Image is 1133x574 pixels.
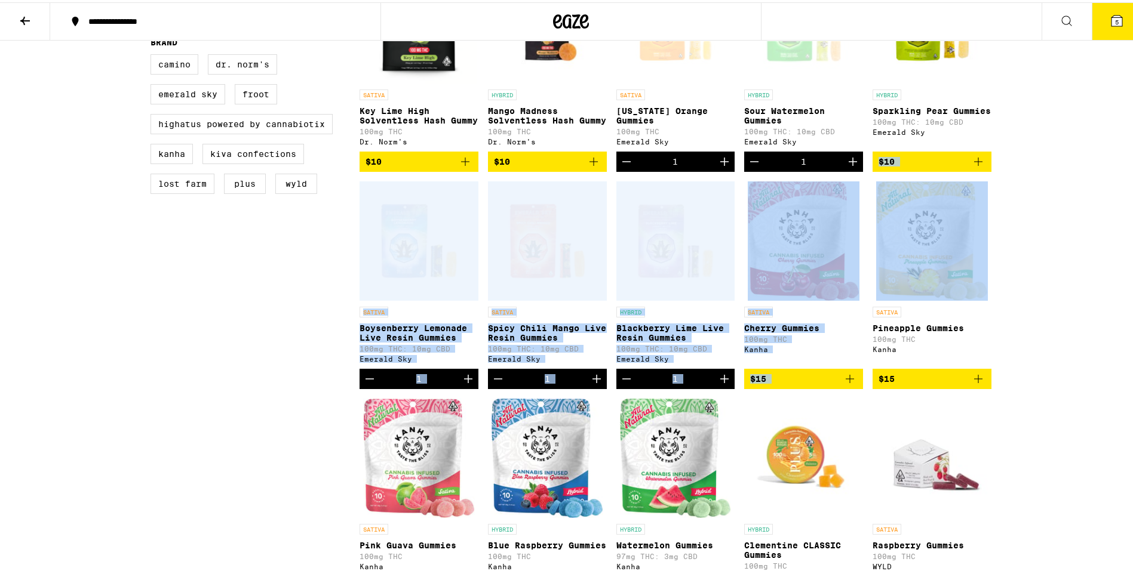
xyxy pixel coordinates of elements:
[202,141,304,162] label: Kiva Confections
[616,321,735,340] p: Blackberry Lime Live Resin Gummies
[843,149,863,169] button: Increment
[616,550,735,558] p: 97mg THC: 3mg CBD
[616,304,645,315] p: HYBRID
[873,366,991,387] button: Add to bag
[744,104,863,123] p: Sour Watermelon Gummies
[744,125,863,133] p: 100mg THC: 10mg CBD
[714,366,735,387] button: Increment
[488,342,607,350] p: 100mg THC: 10mg CBD
[879,155,895,164] span: $10
[873,343,991,351] div: Kanha
[488,550,607,558] p: 100mg THC
[360,342,478,350] p: 100mg THC: 10mg CBD
[151,52,198,72] label: Camino
[275,171,317,192] label: WYLD
[744,149,764,169] button: Decrement
[616,521,645,532] p: HYBRID
[360,560,478,568] div: Kanha
[360,304,388,315] p: SATIVA
[360,353,478,360] div: Emerald Sky
[873,560,991,568] div: WYLD
[7,8,86,18] span: Hi. Need any help?
[488,125,607,133] p: 100mg THC
[1115,16,1119,23] span: 5
[488,104,607,123] p: Mango Madness Solventless Hash Gummy
[208,52,277,72] label: Dr. Norm's
[360,366,380,387] button: Decrement
[458,366,478,387] button: Increment
[488,179,607,366] a: Open page for Spicy Chili Mango Live Resin Gummies from Emerald Sky
[873,550,991,558] p: 100mg THC
[488,560,607,568] div: Kanha
[876,179,988,298] img: Kanha - Pineapple Gummies
[151,171,214,192] label: Lost Farm
[879,372,895,381] span: $15
[744,135,863,143] div: Emerald Sky
[744,321,863,331] p: Cherry Gummies
[744,304,773,315] p: SATIVA
[744,87,773,98] p: HYBRID
[360,104,478,123] p: Key Lime High Solventless Hash Gummy
[488,135,607,143] div: Dr. Norm's
[873,126,991,134] div: Emerald Sky
[750,372,766,381] span: $15
[744,333,863,341] p: 100mg THC
[616,104,735,123] p: [US_STATE] Orange Gummies
[620,396,732,516] img: Kanha - Watermelon Gummies
[714,149,735,169] button: Increment
[488,149,607,169] button: Add to bag
[748,179,859,298] img: Kanha - Cherry Gummies
[416,372,422,381] div: 1
[492,396,603,516] img: Kanha - Blue Raspberry Gummies
[360,87,388,98] p: SATIVA
[363,396,475,516] img: Kanha - Pink Guava Gummies
[488,521,517,532] p: HYBRID
[360,538,478,548] p: Pink Guava Gummies
[587,366,607,387] button: Increment
[488,366,508,387] button: Decrement
[873,149,991,169] button: Add to bag
[235,82,277,102] label: Froot
[151,112,333,132] label: Highatus Powered by Cannabiotix
[873,87,901,98] p: HYBRID
[360,321,478,340] p: Boysenberry Lemonade Live Resin Gummies
[616,538,735,548] p: Watermelon Gummies
[616,87,645,98] p: SATIVA
[873,104,991,113] p: Sparkling Pear Gummies
[151,35,177,45] legend: Brand
[616,149,637,169] button: Decrement
[616,179,735,366] a: Open page for Blackberry Lime Live Resin Gummies from Emerald Sky
[360,521,388,532] p: SATIVA
[744,179,863,366] a: Open page for Cherry Gummies from Kanha
[224,171,266,192] label: PLUS
[673,372,678,381] div: 1
[744,560,863,567] p: 100mg THC
[360,179,478,366] a: Open page for Boysenberry Lemonade Live Resin Gummies from Emerald Sky
[151,141,193,162] label: Kanha
[151,82,225,102] label: Emerald Sky
[744,538,863,557] p: Clementine CLASSIC Gummies
[616,135,735,143] div: Emerald Sky
[616,560,735,568] div: Kanha
[744,521,773,532] p: HYBRID
[360,149,478,169] button: Add to bag
[873,304,901,315] p: SATIVA
[616,366,637,387] button: Decrement
[366,155,382,164] span: $10
[873,179,991,366] a: Open page for Pineapple Gummies from Kanha
[873,538,991,548] p: Raspberry Gummies
[873,333,991,341] p: 100mg THC
[873,321,991,331] p: Pineapple Gummies
[488,321,607,340] p: Spicy Chili Mango Live Resin Gummies
[488,353,607,360] div: Emerald Sky
[488,87,517,98] p: HYBRID
[744,396,863,516] img: PLUS - Clementine CLASSIC Gummies
[488,538,607,548] p: Blue Raspberry Gummies
[873,396,991,516] img: WYLD - Raspberry Gummies
[488,304,517,315] p: SATIVA
[494,155,510,164] span: $10
[616,125,735,133] p: 100mg THC
[616,353,735,360] div: Emerald Sky
[360,125,478,133] p: 100mg THC
[673,155,678,164] div: 1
